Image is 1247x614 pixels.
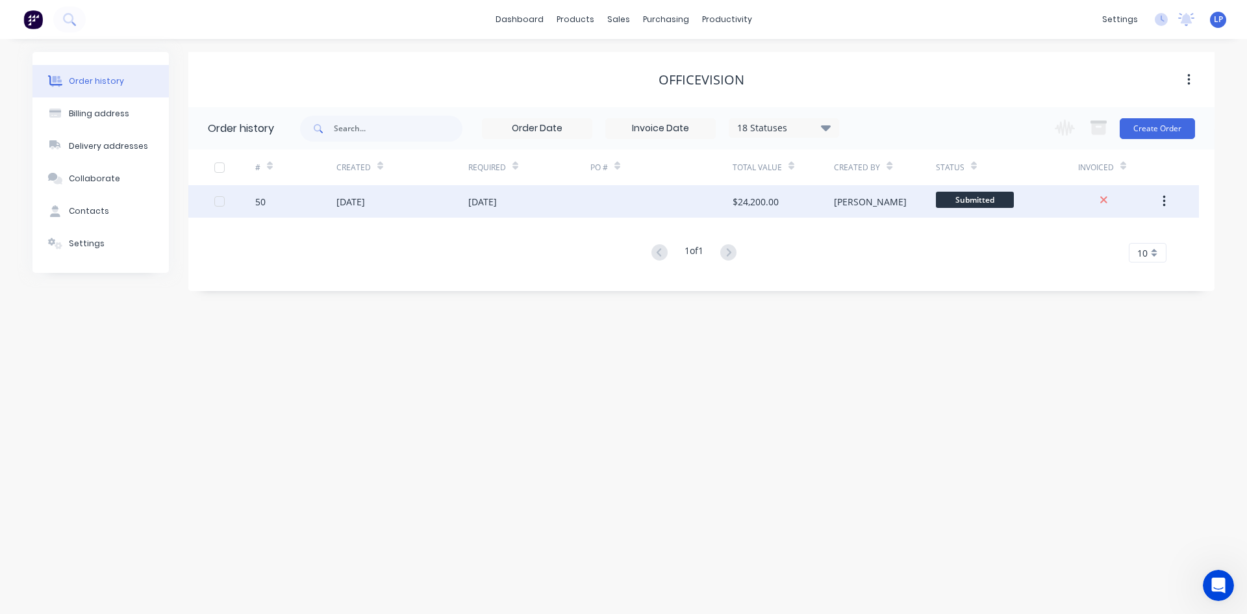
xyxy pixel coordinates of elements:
div: Created [336,162,371,173]
div: Invoiced [1078,149,1159,185]
div: 50 [255,195,266,209]
div: [DATE] [336,195,365,209]
div: Status [936,149,1078,185]
button: Delivery addresses [32,130,169,162]
div: Total Value [733,149,834,185]
div: Created By [834,162,880,173]
div: Billing address [69,108,129,120]
div: Status [936,162,964,173]
input: Search... [334,116,462,142]
a: dashboard [489,10,550,29]
div: Invoiced [1078,162,1114,173]
div: Settings [69,238,105,249]
span: 10 [1137,246,1148,260]
div: Order history [208,121,274,136]
div: PO # [590,162,608,173]
button: Billing address [32,97,169,130]
input: Order Date [483,119,592,138]
div: # [255,149,336,185]
div: Total Value [733,162,782,173]
span: LP [1214,14,1223,25]
div: $24,200.00 [733,195,779,209]
div: # [255,162,260,173]
button: Order history [32,65,169,97]
div: 1 of 1 [685,244,703,262]
div: 18 Statuses [729,121,838,135]
div: [DATE] [468,195,497,209]
div: Created [336,149,468,185]
button: Settings [32,227,169,260]
div: Required [468,149,590,185]
span: Submitted [936,192,1014,208]
div: Order history [69,75,124,87]
input: Invoice Date [606,119,715,138]
div: Created By [834,149,935,185]
img: Factory [23,10,43,29]
iframe: Intercom live chat [1203,570,1234,601]
div: Required [468,162,506,173]
button: Create Order [1120,118,1195,139]
div: sales [601,10,636,29]
div: PO # [590,149,733,185]
div: settings [1096,10,1144,29]
button: Contacts [32,195,169,227]
div: purchasing [636,10,696,29]
div: Collaborate [69,173,120,185]
div: Contacts [69,205,109,217]
div: Officevision [659,72,744,88]
div: [PERSON_NAME] [834,195,907,209]
div: Delivery addresses [69,140,148,152]
div: products [550,10,601,29]
button: Collaborate [32,162,169,195]
div: productivity [696,10,759,29]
